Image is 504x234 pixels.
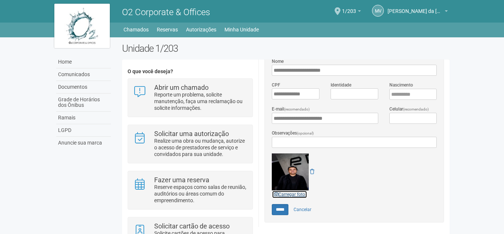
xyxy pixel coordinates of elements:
span: 1/203 [342,1,356,14]
label: E-mail [272,106,310,113]
a: Carregar foto [272,190,307,199]
a: Home [56,56,111,68]
a: 1/203 [342,9,361,15]
a: Abrir um chamado Reporte um problema, solicite manutenção, faça uma reclamação ou solicite inform... [133,84,247,111]
a: Fazer uma reserva Reserve espaços como salas de reunião, auditórios ou áreas comum do empreendime... [133,177,247,204]
a: Comunicados [56,68,111,81]
span: Marcus Vinicius da Silveira Costa [388,1,443,14]
strong: Abrir um chamado [154,84,209,91]
a: Remover [310,169,314,174]
p: Realize uma obra ou mudança, autorize o acesso de prestadores de serviço e convidados para sua un... [154,138,247,157]
strong: Solicitar uma autorização [154,130,229,138]
span: (recomendado) [403,107,429,111]
label: Nascimento [389,82,413,88]
label: Identidade [331,82,351,88]
strong: Fazer uma reserva [154,176,209,184]
a: Anuncie sua marca [56,137,111,149]
label: Celular [389,106,429,113]
span: (recomendado) [284,107,310,111]
img: GetFile [272,153,309,190]
strong: Solicitar cartão de acesso [154,222,230,230]
h2: Unidade 1/203 [122,43,450,54]
label: CPF [272,82,280,88]
h4: O que você deseja? [128,69,253,74]
span: O2 Corporate & Offices [122,7,210,17]
a: MV [372,5,384,17]
span: (opcional) [297,131,314,135]
a: Documentos [56,81,111,94]
label: Observações [272,130,314,137]
a: Grade de Horários dos Ônibus [56,94,111,112]
p: Reporte um problema, solicite manutenção, faça uma reclamação ou solicite informações. [154,91,247,111]
img: logo.jpg [54,4,110,48]
a: Solicitar uma autorização Realize uma obra ou mudança, autorize o acesso de prestadores de serviç... [133,130,247,157]
a: Minha Unidade [224,24,259,35]
a: [PERSON_NAME] da [PERSON_NAME] [388,9,448,15]
a: Cancelar [290,204,315,215]
a: Ramais [56,112,111,124]
a: Chamados [124,24,149,35]
label: Nome [272,58,284,65]
a: Reservas [157,24,178,35]
a: Autorizações [186,24,216,35]
a: LGPD [56,124,111,137]
p: Reserve espaços como salas de reunião, auditórios ou áreas comum do empreendimento. [154,184,247,204]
